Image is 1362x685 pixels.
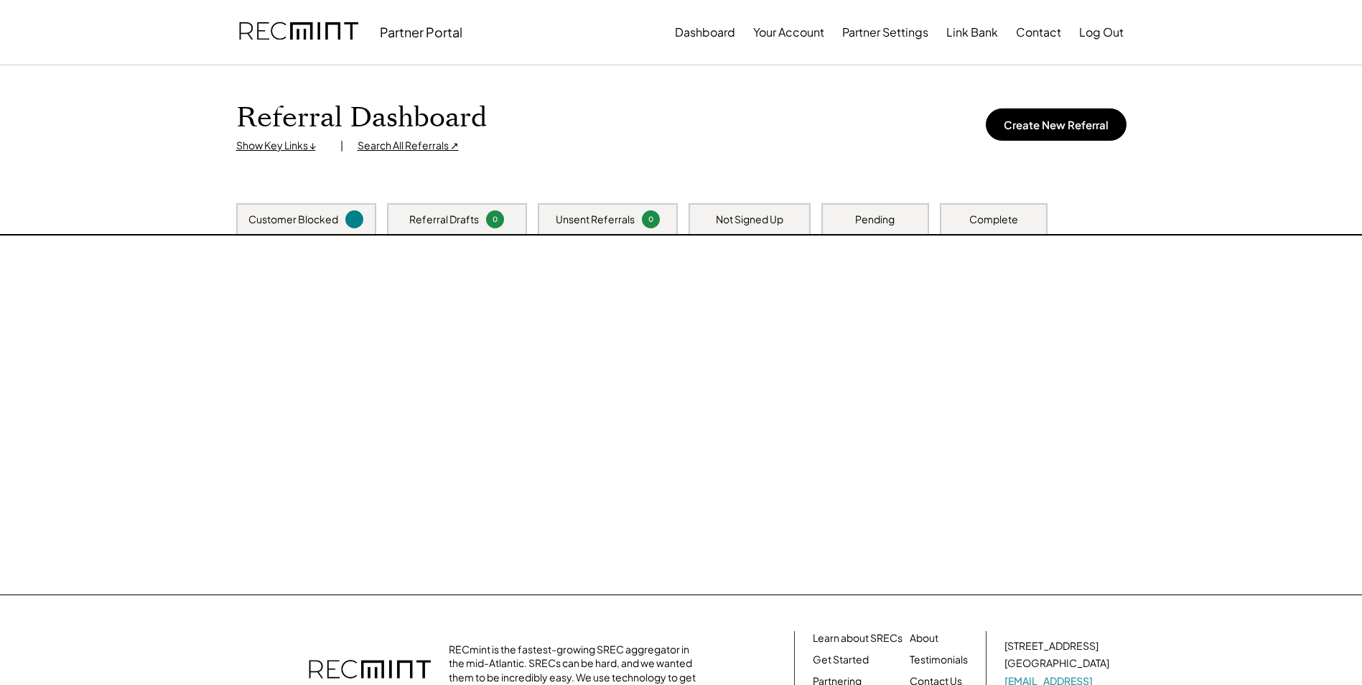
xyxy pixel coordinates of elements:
[380,24,462,40] div: Partner Portal
[910,631,938,646] a: About
[409,213,479,227] div: Referral Drafts
[716,213,783,227] div: Not Signed Up
[340,139,343,153] div: |
[248,213,338,227] div: Customer Blocked
[1004,656,1109,671] div: [GEOGRAPHIC_DATA]
[813,653,869,667] a: Get Started
[946,18,998,47] button: Link Bank
[675,18,735,47] button: Dashboard
[969,213,1018,227] div: Complete
[910,653,968,667] a: Testimonials
[644,214,658,225] div: 0
[813,631,902,646] a: Learn about SRECs
[1016,18,1061,47] button: Contact
[842,18,928,47] button: Partner Settings
[236,101,487,135] h1: Referral Dashboard
[855,213,895,227] div: Pending
[556,213,635,227] div: Unsent Referrals
[1004,639,1099,653] div: [STREET_ADDRESS]
[986,108,1127,141] button: Create New Referral
[488,214,502,225] div: 0
[236,139,326,153] div: Show Key Links ↓
[1079,18,1124,47] button: Log Out
[239,8,358,57] img: recmint-logotype%403x.png
[358,139,459,153] div: Search All Referrals ↗
[753,18,824,47] button: Your Account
